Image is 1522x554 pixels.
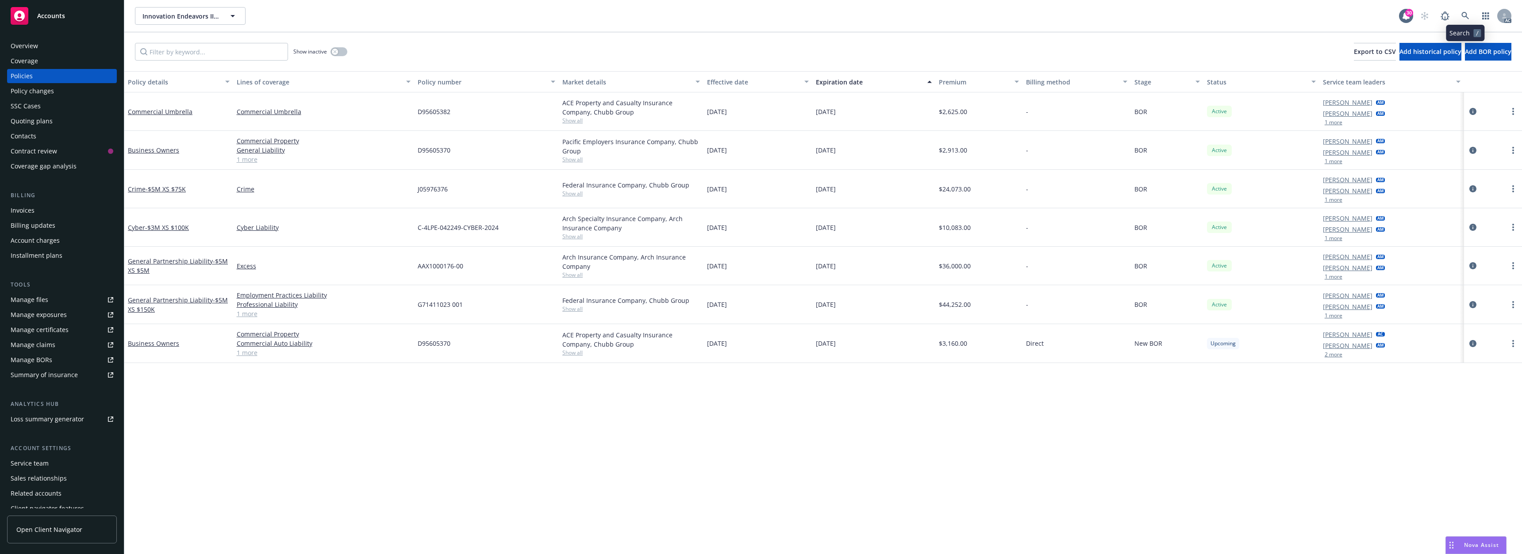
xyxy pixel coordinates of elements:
[559,71,703,92] button: Market details
[816,300,836,309] span: [DATE]
[816,223,836,232] span: [DATE]
[1477,7,1495,25] a: Switch app
[1026,77,1118,87] div: Billing method
[562,252,700,271] div: Arch Insurance Company, Arch Insurance Company
[1446,537,1457,554] div: Drag to move
[142,11,219,21] span: Innovation Endeavors III Advisers, LLC
[1134,261,1147,271] span: BOR
[1325,159,1342,164] button: 1 more
[1211,340,1236,348] span: Upcoming
[11,69,33,83] div: Policies
[1468,222,1478,233] a: circleInformation
[11,233,60,248] div: Account charges
[7,308,117,322] span: Manage exposures
[7,444,117,453] div: Account settings
[1465,47,1511,56] span: Add BOR policy
[237,145,411,155] a: General Liability
[418,261,463,271] span: AAX1000176-00
[562,98,700,117] div: ACE Property and Casualty Insurance Company, Chubb Group
[1026,184,1028,194] span: -
[237,107,411,116] a: Commercial Umbrella
[1416,7,1434,25] a: Start snowing
[1323,109,1372,118] a: [PERSON_NAME]
[7,129,117,143] a: Contacts
[1211,223,1228,231] span: Active
[11,54,38,68] div: Coverage
[237,223,411,232] a: Cyber Liability
[1323,175,1372,184] a: [PERSON_NAME]
[16,525,82,534] span: Open Client Navigator
[562,214,700,233] div: Arch Specialty Insurance Company, Arch Insurance Company
[1508,145,1518,156] a: more
[11,456,49,470] div: Service team
[1399,43,1461,61] button: Add historical policy
[11,84,54,98] div: Policy changes
[237,77,401,87] div: Lines of coverage
[11,471,67,485] div: Sales relationships
[7,368,117,382] a: Summary of insurance
[1325,236,1342,241] button: 1 more
[128,296,228,313] span: - $5M XS $150K
[707,300,727,309] span: [DATE]
[128,107,192,116] a: Commercial Umbrella
[707,145,727,155] span: [DATE]
[11,203,35,218] div: Invoices
[7,114,117,128] a: Quoting plans
[135,43,288,61] input: Filter by keyword...
[11,144,57,158] div: Contract review
[1325,274,1342,279] button: 1 more
[935,71,1022,92] button: Premium
[7,338,117,352] a: Manage claims
[1323,225,1372,234] a: [PERSON_NAME]
[128,257,228,275] a: General Partnership Liability
[1134,107,1147,116] span: BOR
[7,191,117,200] div: Billing
[11,308,67,322] div: Manage exposures
[146,185,186,193] span: - $5M XS $75K
[1325,197,1342,202] button: 1 more
[418,77,546,87] div: Policy number
[1323,341,1372,350] a: [PERSON_NAME]
[1323,252,1372,261] a: [PERSON_NAME]
[816,339,836,348] span: [DATE]
[11,368,78,382] div: Summary of insurance
[1323,77,1451,87] div: Service team leaders
[145,223,189,232] span: - $3M XS $100K
[128,223,189,232] a: Cyber
[939,77,1009,87] div: Premium
[1468,299,1478,310] a: circleInformation
[939,261,971,271] span: $36,000.00
[237,309,411,318] a: 1 more
[939,145,967,155] span: $2,913.00
[11,159,77,173] div: Coverage gap analysis
[237,184,411,194] a: Crime
[812,71,935,92] button: Expiration date
[293,48,327,55] span: Show inactive
[11,353,52,367] div: Manage BORs
[707,77,799,87] div: Effective date
[1325,352,1342,357] button: 2 more
[1211,262,1228,270] span: Active
[1319,71,1464,92] button: Service team leaders
[562,117,700,124] span: Show all
[418,339,450,348] span: D95605370
[7,501,117,516] a: Client navigator features
[1211,107,1228,115] span: Active
[237,329,411,339] a: Commercial Property
[233,71,414,92] button: Lines of coverage
[1464,541,1499,549] span: Nova Assist
[7,400,117,409] div: Analytics hub
[11,99,41,113] div: SSC Cases
[11,218,55,233] div: Billing updates
[707,339,727,348] span: [DATE]
[7,54,117,68] a: Coverage
[562,271,700,279] span: Show all
[1465,43,1511,61] button: Add BOR policy
[237,339,411,348] a: Commercial Auto Liability
[418,223,499,232] span: C-4LPE-042249-CYBER-2024
[128,77,220,87] div: Policy details
[11,293,48,307] div: Manage files
[1445,536,1507,554] button: Nova Assist
[128,146,179,154] a: Business Owners
[939,300,971,309] span: $44,252.00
